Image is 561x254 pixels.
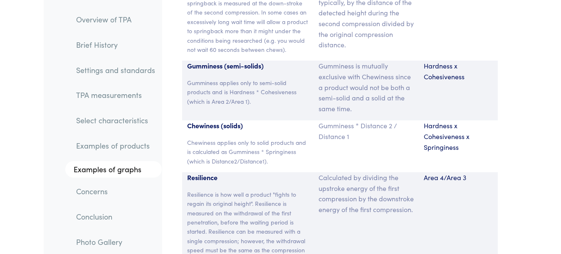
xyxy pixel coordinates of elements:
[187,120,309,131] p: Chewiness (solids)
[187,172,309,183] p: Resilience
[69,207,162,226] a: Conclusion
[65,161,162,178] a: Examples of graphs
[319,120,414,142] p: Gumminess * Distance 2 / Distance 1
[69,182,162,201] a: Concerns
[69,111,162,130] a: Select characteristics
[69,232,162,251] a: Photo Gallery
[319,61,414,114] p: Gumminess is mutually exclusive with Chewiness since a product would not be both a semi-solid and...
[69,10,162,29] a: Overview of TPA
[69,85,162,105] a: TPA measurements
[424,120,493,152] p: Hardness x Cohesiveness x Springiness
[187,138,309,166] p: Chewiness applies only to solid products and is calculated as Gumminess * Springiness (which is D...
[187,78,309,106] p: Gumminess applies only to semi-solid products and is Hardness * Cohesiveness (which is Area 2/Are...
[69,60,162,79] a: Settings and standards
[319,172,414,215] p: Calculated by dividing the upstroke energy of the first compression by the downstroke energy of t...
[424,61,493,82] p: Hardness x Cohesiveness
[187,61,309,71] p: Gumminess (semi-solids)
[69,136,162,155] a: Examples of products
[424,172,493,183] p: Area 4/Area 3
[69,35,162,54] a: Brief History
